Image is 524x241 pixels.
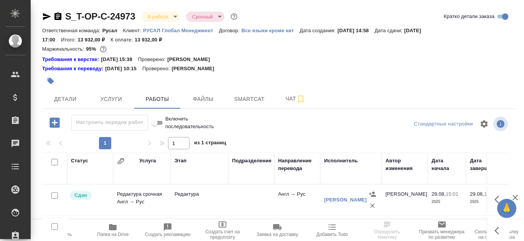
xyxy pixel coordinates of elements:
span: Детали [47,94,84,104]
button: Скопировать ссылку [53,12,63,21]
svg: Подписаться [296,94,305,104]
div: В работе [142,12,180,22]
span: Призвать менеджера по развитию [419,229,465,240]
p: [PERSON_NAME] [171,65,220,73]
div: split button [412,118,475,130]
p: 15:01 [446,191,458,197]
div: Услуга [139,157,156,165]
p: 13 932,00 ₽ [77,37,110,43]
div: Автор изменения [386,157,424,172]
p: 2025 [470,198,501,206]
p: 29.08, [470,191,484,197]
p: Итого: [61,37,77,43]
div: Дата начала [432,157,462,172]
button: Доп статусы указывают на важность/срочность заказа [229,12,239,21]
div: Дата завершения [470,157,501,172]
div: Подразделение [232,157,272,165]
p: РУСАЛ Глобал Менеджмент [143,28,219,33]
p: К оплате: [110,37,135,43]
td: [PERSON_NAME] [382,187,428,213]
button: Здесь прячутся важные кнопки [490,190,508,209]
span: Посмотреть информацию [493,117,509,131]
button: 🙏 [497,199,516,218]
p: Проверено: [138,56,168,63]
p: 95% [86,46,98,52]
div: Статус [71,157,88,165]
a: Все языки кроме кит [241,27,300,33]
p: Клиент: [123,28,143,33]
p: [DATE] 10:15 [105,65,142,73]
a: [PERSON_NAME] [324,197,367,203]
div: Направление перевода [278,157,316,172]
button: Здесь прячутся важные кнопки [490,221,508,240]
button: Назначить [367,188,378,200]
div: В работе [186,12,224,22]
p: Все языки кроме кит [241,28,300,33]
button: Папка на Drive [86,220,140,241]
button: Скопировать ссылку для ЯМессенджера [42,12,51,21]
td: Редактура срочная Англ → Рус [113,187,171,213]
p: Маржинальность: [42,46,86,52]
span: Файлы [185,94,222,104]
span: Определить тематику [364,229,410,240]
span: Smartcat [231,94,268,104]
button: Определить тематику [359,220,414,241]
span: Работы [139,94,176,104]
span: Папка на Drive [97,232,129,237]
p: 29.08, [432,191,446,197]
div: Менеджер проверил работу исполнителя, передает ее на следующий этап [69,190,109,201]
p: 17:00 [484,191,497,197]
p: [PERSON_NAME] [167,56,216,63]
p: Сдан [74,191,87,199]
button: Призвать менеджера по развитию [414,220,469,241]
p: Редактура [175,190,224,198]
button: Добавить тэг [42,73,59,89]
div: Нажми, чтобы открыть папку с инструкцией [42,65,105,73]
button: Добавить Todo [305,220,359,241]
span: Скопировать ссылку на оценку заказа [474,229,519,240]
p: Договор: [219,28,242,33]
div: Этап [175,157,186,165]
button: Создать рекламацию [140,220,195,241]
p: Проверено: [142,65,172,73]
button: Удалить [367,200,378,211]
span: 🙏 [500,200,513,216]
button: Сгруппировать [117,157,125,165]
p: Ответственная команда: [42,28,102,33]
button: Скопировать ссылку на оценку заказа [469,220,524,241]
span: Кратко детали заказа [444,13,494,20]
p: Русал [102,28,123,33]
a: Требования к верстке: [42,56,101,63]
p: [DATE] 15:38 [101,56,138,63]
span: Чат [277,94,314,104]
button: Заявка на доставку [250,220,305,241]
p: [DATE] 14:58 [338,28,375,33]
button: Добавить работу [44,115,65,130]
p: Дата сдачи: [374,28,404,33]
span: Услуги [93,94,130,104]
span: Создать рекламацию [145,232,191,237]
span: Настроить таблицу [475,115,493,133]
button: Срочный [190,13,215,20]
button: Пересчитать [31,220,86,241]
span: Заявка на доставку [257,232,298,237]
span: из 1 страниц [194,138,226,149]
button: Создать счет на предоплату [195,220,250,241]
a: Требования к переводу: [42,65,105,73]
p: 13 932,00 ₽ [135,37,168,43]
p: Дата создания: [300,28,337,33]
span: Создать счет на предоплату [200,229,246,240]
span: Включить последовательность [165,115,214,130]
button: 618.00 RUB; [98,44,108,54]
button: В работе [145,13,171,20]
a: S_T-OP-C-24973 [65,11,135,21]
span: Добавить Todo [316,232,348,237]
div: Исполнитель [324,157,358,165]
td: Англ → Рус [274,187,320,213]
p: 2025 [432,198,462,206]
div: Нажми, чтобы открыть папку с инструкцией [42,56,101,63]
a: РУСАЛ Глобал Менеджмент [143,27,219,33]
